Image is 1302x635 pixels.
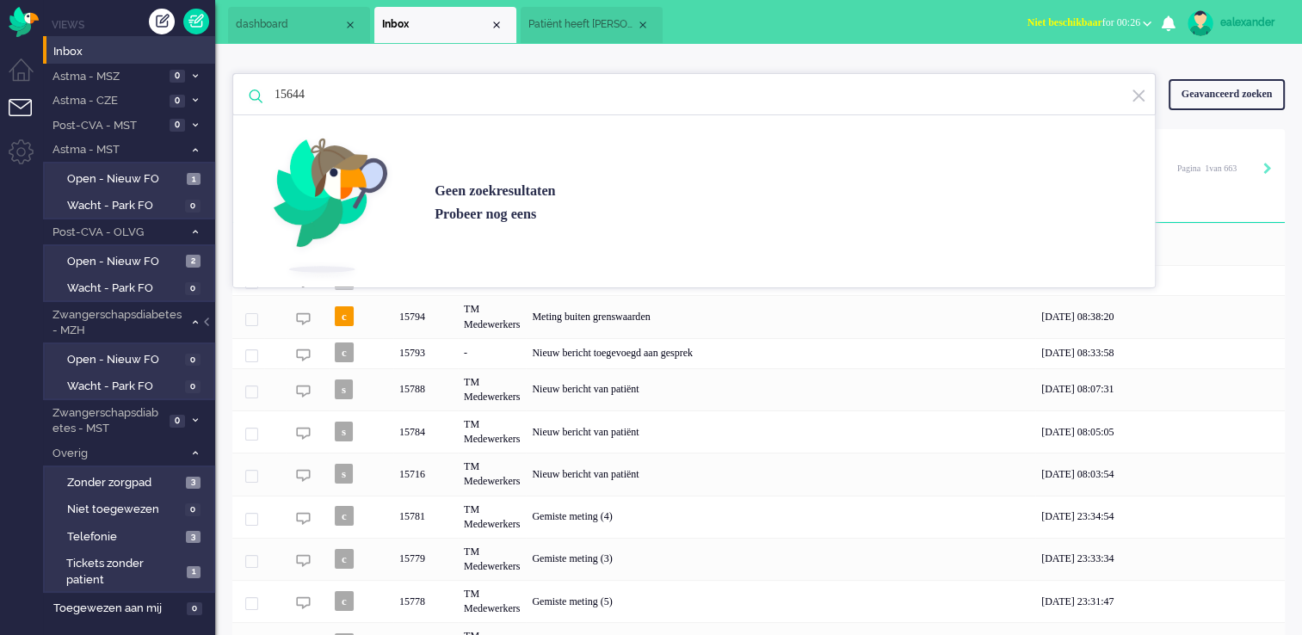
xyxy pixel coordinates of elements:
[183,9,209,34] a: Quick Ticket
[335,464,353,484] span: s
[393,368,458,410] div: 15788
[1017,10,1162,35] button: Niet beschikbaarfor 00:26
[526,338,1035,368] div: Nieuw bericht toegevoegd aan gesprek
[53,44,215,60] span: Inbox
[1035,338,1285,368] div: [DATE] 08:33:58
[50,472,213,491] a: Zonder zorgpad 3
[9,7,39,37] img: flow_omnibird.svg
[1035,295,1285,337] div: [DATE] 08:38:20
[526,580,1035,622] div: Gemiste meting (5)
[185,380,201,393] span: 0
[335,549,354,569] span: c
[170,95,185,108] span: 0
[186,255,201,268] span: 2
[187,602,202,615] span: 0
[232,410,1285,453] div: 15784
[53,601,182,617] span: Toegewezen aan mij
[1035,223,1285,265] div: [DATE] 09:04:25
[186,531,201,544] span: 3
[50,69,164,85] span: Astma - MSZ
[296,553,311,568] img: ic_chat_grey.svg
[232,496,1285,538] div: 15781
[458,338,526,368] div: -
[50,349,213,368] a: Open - Nieuw FO 0
[393,410,458,453] div: 15784
[232,580,1285,622] div: 15778
[1184,10,1285,36] a: ealexander
[50,93,164,109] span: Astma - CZE
[1131,88,1146,104] img: ic-exit.svg
[186,477,201,490] span: 3
[335,591,354,611] span: c
[50,41,215,60] a: Inbox
[1035,410,1285,453] div: [DATE] 08:05:05
[67,171,182,188] span: Open - Nieuw FO
[526,410,1035,453] div: Nieuw bericht van patiënt
[50,118,164,134] span: Post-CVA - MST
[296,311,311,326] img: ic_chat_grey.svg
[1035,188,1285,223] div: Laatste update
[67,502,181,518] span: Niet toegewezen
[67,475,182,491] span: Zonder zorgpad
[50,307,183,339] span: Zwangerschapsdiabetes - MZH
[374,7,516,43] li: View
[458,580,526,622] div: TM Medewerkers
[262,74,1132,115] input: Zoek: ticket ID, patiëntnaam, klant ID, inhoud, titel, adres
[393,295,458,337] div: 15794
[382,17,490,32] span: Inbox
[296,595,311,610] img: ic_chat_grey.svg
[490,18,503,32] div: Close tab
[335,306,354,326] span: c
[1169,79,1285,109] div: Geavanceerd zoeken
[187,173,201,186] span: 1
[335,422,353,441] span: s
[343,18,357,32] div: Close tab
[636,18,650,32] div: Close tab
[458,496,526,538] div: TM Medewerkers
[1035,368,1285,410] div: [DATE] 08:07:31
[296,426,311,441] img: ic_chat_grey.svg
[232,453,1285,495] div: 15716
[67,254,182,270] span: Open - Nieuw FO
[9,11,39,24] a: Omnidesk
[296,511,311,526] img: ic_chat_grey.svg
[50,251,213,270] a: Open - Nieuw FO 2
[50,278,213,297] a: Wacht - Park FO 0
[296,384,311,398] img: ic_chat_grey.svg
[50,195,213,214] a: Wacht - Park FO 0
[236,17,343,32] span: dashboard
[259,115,409,287] img: inspector_bird.svg
[458,410,526,453] div: TM Medewerkers
[393,453,458,495] div: 15716
[335,379,353,399] span: s
[1017,5,1162,43] li: Niet beschikbaarfor 00:26
[170,415,185,428] span: 0
[170,119,185,132] span: 0
[1220,14,1285,31] div: ealexander
[1035,580,1285,622] div: [DATE] 23:31:47
[232,368,1285,410] div: 15788
[1188,10,1213,36] img: avatar
[458,453,526,495] div: TM Medewerkers
[50,553,213,588] a: Tickets zonder patient 1
[185,503,201,516] span: 0
[458,295,526,337] div: TM Medewerkers
[526,538,1035,580] div: Gemiste meting (3)
[1263,161,1272,178] div: Next
[187,566,201,579] span: 1
[335,342,354,362] span: c
[9,59,47,97] li: Dashboard menu
[50,169,213,188] a: Open - Nieuw FO 1
[1027,16,1102,28] span: Niet beschikbaar
[67,529,182,546] span: Telefonie
[50,405,164,437] span: Zwangerschapsdiabetes - MST
[1035,453,1285,495] div: [DATE] 08:03:54
[67,379,181,395] span: Wacht - Park FO
[409,180,555,226] div: Geen zoekresultaten Probeer nog eens
[393,338,458,368] div: 15793
[185,282,201,295] span: 0
[458,538,526,580] div: TM Medewerkers
[9,139,47,178] li: Admin menu
[1027,16,1140,28] span: for 00:26
[228,7,370,43] li: Dashboard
